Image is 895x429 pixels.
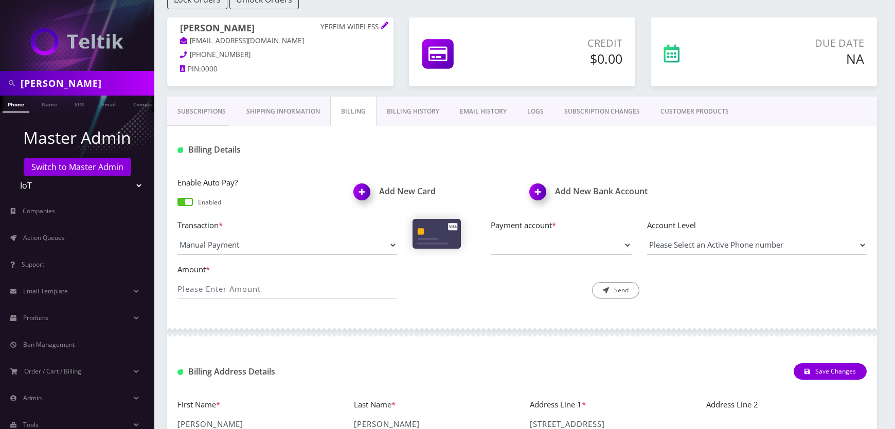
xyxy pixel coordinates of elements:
h5: NA [736,51,864,66]
a: Add New CardAdd New Card [354,186,515,196]
a: Billing [330,97,377,126]
span: 0000 [201,64,218,73]
a: LOGS [517,97,554,126]
input: Search in Company [21,73,152,93]
h1: Billing Address Details [177,367,397,377]
a: Shipping Information [236,97,330,126]
span: Support [22,260,44,269]
img: Cards [413,219,461,249]
a: Billing History [377,97,450,126]
a: CUSTOMER PRODUCTS [650,97,739,126]
a: [EMAIL_ADDRESS][DOMAIN_NAME] [180,36,304,46]
a: Add New Bank AccountAdd New Bank Account [530,186,691,196]
p: YEREIM WIRELESS [320,23,381,32]
span: Ban Management [23,340,75,349]
p: Due Date [736,35,864,51]
label: Payment account [491,219,632,231]
h1: [PERSON_NAME] [180,23,381,35]
h1: Billing Details [177,145,397,155]
img: Add New Bank Account [525,180,555,211]
label: Address Line 2 [706,399,758,411]
h5: $0.00 [512,51,622,66]
h1: Add New Card [354,186,515,196]
label: Enable Auto Pay? [177,177,338,189]
a: Email [96,96,121,111]
label: Last Name [354,399,396,411]
button: Save Changes [794,363,867,380]
span: Admin [23,394,42,402]
label: First Name [177,399,220,411]
img: Add New Card [349,180,379,211]
input: Please Enter Amount [177,279,397,299]
a: PIN: [180,64,201,74]
span: Tools [23,420,39,429]
a: Phone [3,96,29,113]
h1: Add New Bank Account [530,186,691,196]
p: Enabled [198,198,221,207]
a: Company [128,96,163,111]
a: Switch to Master Admin [24,158,131,176]
p: Credit [512,35,622,51]
img: IoT [31,28,123,55]
label: Transaction [177,219,397,231]
label: Account Level [647,219,867,231]
span: Products [23,313,48,322]
a: Subscriptions [167,97,236,126]
span: Order / Cart / Billing [24,367,81,376]
button: Send [592,282,639,299]
a: Name [37,96,62,111]
a: SIM [69,96,89,111]
img: Billing Details [177,147,183,153]
span: Email Template [23,287,68,295]
a: EMAIL HISTORY [450,97,517,126]
span: Companies [23,207,55,215]
label: Address Line 1 [530,399,586,411]
label: Amount [177,264,397,275]
img: Billing Address Detail [177,369,183,375]
span: Action Queues [23,233,65,242]
a: SUBSCRIPTION CHANGES [554,97,650,126]
span: [PHONE_NUMBER] [190,50,250,59]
